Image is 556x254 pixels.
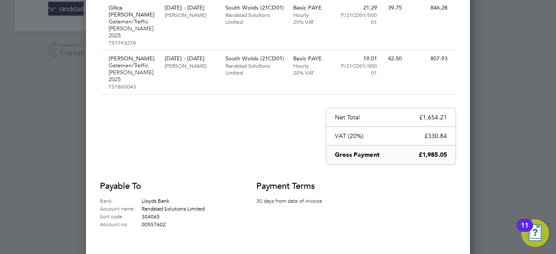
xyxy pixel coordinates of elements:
label: Sort code: [100,212,142,220]
p: £1,985.05 [419,151,447,159]
label: Account no: [100,220,142,228]
p: 19.01 [339,55,377,62]
p: 39.75 [386,4,402,11]
span: Lloyds Bank [142,197,169,204]
p: TS1800043 [109,83,156,90]
p: Basic PAYE [293,55,331,62]
p: [DATE] - [DATE] [165,4,216,11]
span: Randstad Solutions Limited [142,205,205,212]
p: [PERSON_NAME] [109,55,156,62]
p: 807.93 [410,55,447,62]
p: TS1793278 [109,39,156,46]
p: Gateman/Traffic [PERSON_NAME] 2025 [109,62,156,83]
p: £1,654.21 [419,113,447,121]
p: Hourly [293,62,331,69]
label: Bank: [100,197,142,205]
span: 00557602 [142,221,166,228]
p: [DATE] - [DATE] [165,55,216,62]
p: 20% VAT [293,18,331,25]
p: 30 days from date of invoice [256,197,334,205]
p: 21.29 [339,4,377,11]
div: 11 [521,225,529,237]
p: P/21CD01/00001 [339,62,377,76]
p: Basic PAYE [293,4,331,11]
p: Gateman/Traffic [PERSON_NAME] 2025 [109,18,156,39]
p: South Wolds (21CD01) [225,4,285,11]
p: 20% VAT [293,69,331,76]
p: [PERSON_NAME] [165,11,216,18]
p: [PERSON_NAME] [165,62,216,69]
p: £330.84 [424,132,447,140]
p: South Wolds (21CD01) [225,55,285,62]
p: Randstad Solutions Limited [225,11,285,25]
p: Randstad Solutions Limited [225,62,285,76]
button: Open Resource Center, 11 new notifications [521,219,549,247]
p: Hourly [293,11,331,18]
p: Gross Payment [335,151,380,159]
p: 42.50 [386,55,402,62]
p: VAT (20%) [335,132,364,140]
h2: Payment terms [256,180,334,192]
p: Net Total [335,113,360,121]
p: P/21CD01/00001 [339,11,377,25]
h2: Payable to [100,180,230,192]
label: Account name: [100,205,142,212]
p: 846.28 [410,4,447,11]
span: 304065 [142,213,160,220]
p: Gilica [PERSON_NAME] [109,4,156,18]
